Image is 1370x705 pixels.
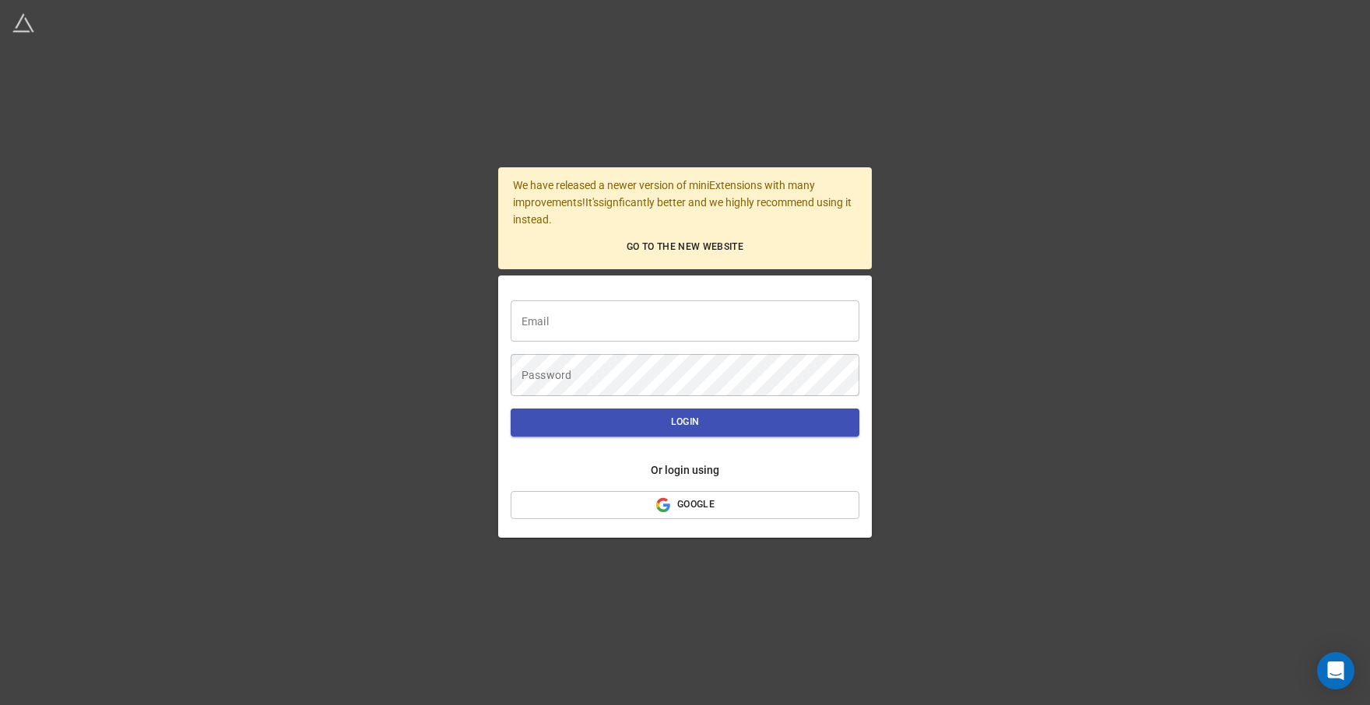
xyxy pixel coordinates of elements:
a: Go to the new website [513,234,858,260]
div: Open Intercom Messenger [1317,652,1354,689]
button: Google [511,491,859,519]
div: We have released a newer version of miniExtensions with many improvements! It's signficantly bett... [498,167,872,268]
img: Google_%22G%22_logo.svg [655,497,671,513]
img: miniextensions-icon.73ae0678.png [12,12,34,34]
span: Go to the new website [519,239,852,255]
button: Login [511,409,859,437]
div: Or login using [651,461,719,479]
span: Login [523,414,847,430]
span: Google [523,496,847,513]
